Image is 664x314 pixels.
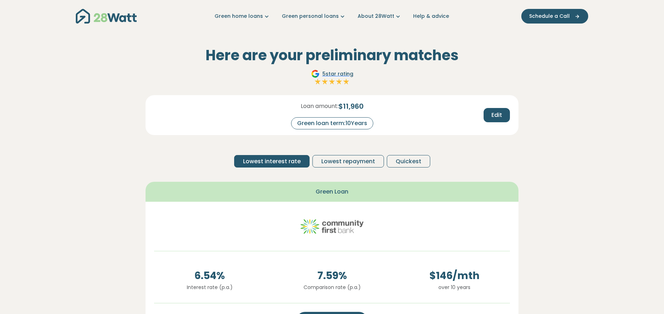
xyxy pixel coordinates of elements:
[387,155,430,168] button: Quickest
[399,268,510,283] span: $ 146 /mth
[300,210,364,242] img: community-first logo
[336,78,343,85] img: Full star
[311,70,320,78] img: Google
[413,12,449,20] a: Help & advice
[484,108,510,122] button: Edit
[316,187,348,196] span: Green Loan
[154,283,265,291] p: Interest rate (p.a.)
[322,70,353,78] span: 5 star rating
[396,157,421,166] span: Quickest
[321,78,328,85] img: Full star
[276,283,388,291] p: Comparison rate (p.a.)
[291,117,373,129] div: Green loan term: 10 Years
[312,155,384,168] button: Lowest repayment
[529,12,570,20] span: Schedule a Call
[399,283,510,291] p: over 10 years
[338,101,364,112] span: $ 11,960
[301,102,338,110] span: Loan amount:
[310,70,354,87] a: Google5star ratingFull starFull starFull starFull starFull star
[154,268,265,283] span: 6.54 %
[215,12,270,20] a: Green home loans
[76,9,137,24] img: 28Watt
[521,9,588,24] button: Schedule a Call
[276,268,388,283] span: 7.59 %
[146,47,518,64] h2: Here are your preliminary matches
[328,78,336,85] img: Full star
[491,111,502,119] span: Edit
[76,7,588,25] nav: Main navigation
[282,12,346,20] a: Green personal loans
[358,12,402,20] a: About 28Watt
[234,155,310,168] button: Lowest interest rate
[343,78,350,85] img: Full star
[321,157,375,166] span: Lowest repayment
[243,157,301,166] span: Lowest interest rate
[314,78,321,85] img: Full star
